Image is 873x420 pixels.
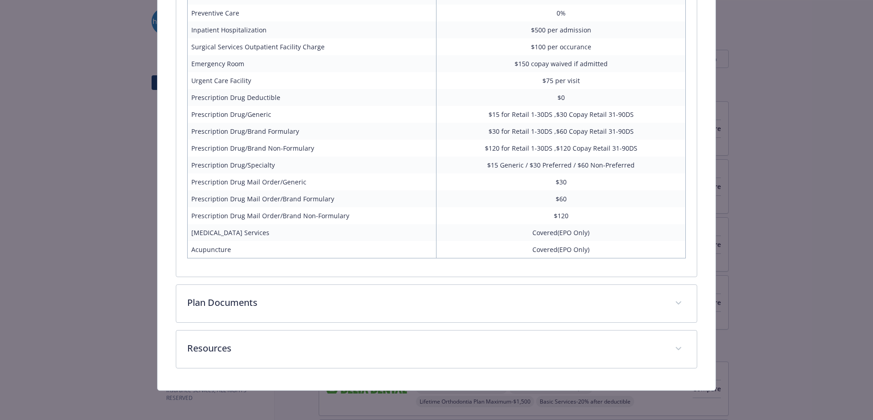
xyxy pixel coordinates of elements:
td: Prescription Drug/Brand Formulary [188,123,436,140]
td: Prescription Drug/Specialty [188,157,436,173]
td: Preventive Care [188,5,436,21]
td: $75 per visit [436,72,685,89]
div: Resources [176,331,697,368]
td: $500 per admission [436,21,685,38]
p: Plan Documents [187,296,664,310]
td: $30 for Retail 1-30DS ,$60 Copay Retail 31-90DS [436,123,685,140]
td: 0% [436,5,685,21]
td: Covered(EPO Only) [436,241,685,258]
td: $120 for Retail 1-30DS ,$120 Copay Retail 31-90DS [436,140,685,157]
td: $30 [436,173,685,190]
td: $60 [436,190,685,207]
td: Inpatient Hospitalization [188,21,436,38]
td: Urgent Care Facility [188,72,436,89]
td: $15 for Retail 1-30DS ,$30 Copay Retail 31-90DS [436,106,685,123]
td: Prescription Drug Mail Order/Generic [188,173,436,190]
p: Resources [187,341,664,355]
td: Emergency Room [188,55,436,72]
td: Covered(EPO Only) [436,224,685,241]
td: Prescription Drug Deductible [188,89,436,106]
div: Plan Documents [176,285,697,322]
td: [MEDICAL_DATA] Services [188,224,436,241]
td: Prescription Drug Mail Order/Brand Formulary [188,190,436,207]
td: $0 [436,89,685,106]
td: Prescription Drug Mail Order/Brand Non-Formulary [188,207,436,224]
td: Prescription Drug/Generic [188,106,436,123]
td: $100 per occurance [436,38,685,55]
td: Acupuncture [188,241,436,258]
td: $15 Generic / $30 Preferred / $60 Non-Preferred [436,157,685,173]
td: $150 copay waived if admitted [436,55,685,72]
td: Prescription Drug/Brand Non-Formulary [188,140,436,157]
td: Surgical Services Outpatient Facility Charge [188,38,436,55]
td: $120 [436,207,685,224]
